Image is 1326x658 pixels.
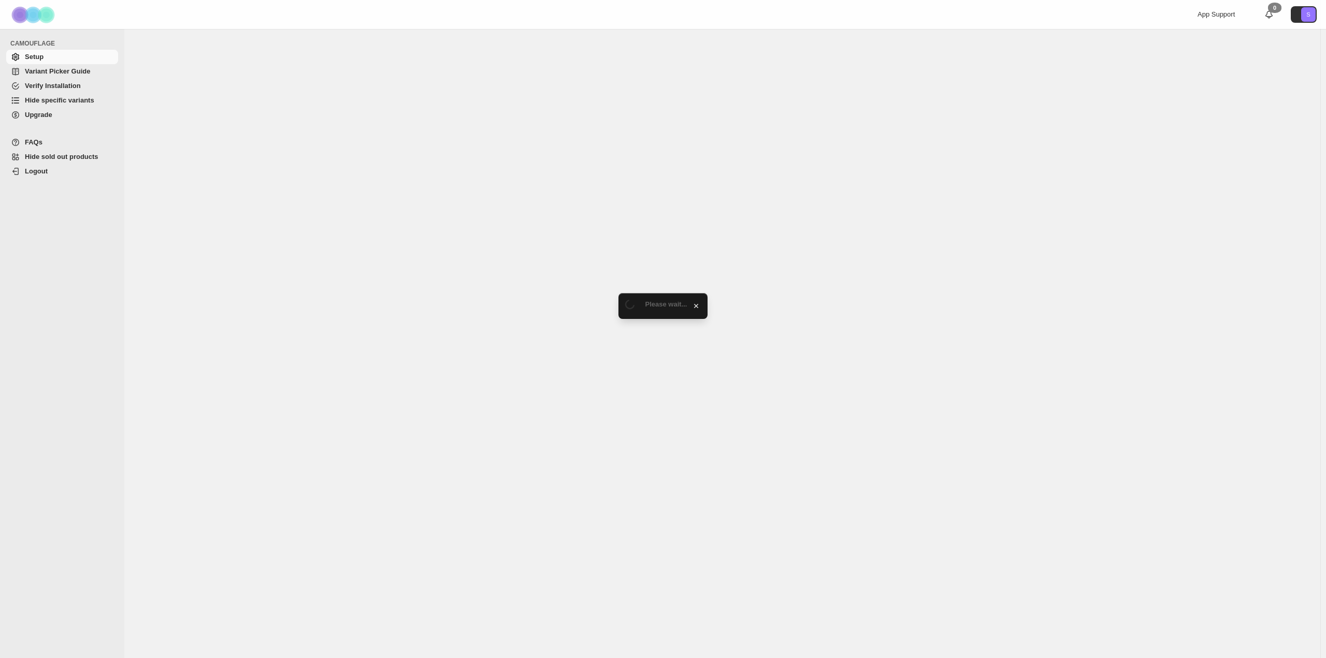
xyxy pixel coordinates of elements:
a: Logout [6,164,118,179]
span: Avatar with initials S [1301,7,1316,22]
a: Variant Picker Guide [6,64,118,79]
a: Hide specific variants [6,93,118,108]
span: App Support [1198,10,1235,18]
span: Logout [25,167,48,175]
a: Upgrade [6,108,118,122]
span: Hide specific variants [25,96,94,104]
span: Variant Picker Guide [25,67,90,75]
img: Camouflage [8,1,60,29]
a: 0 [1264,9,1274,20]
div: 0 [1268,3,1281,13]
span: Setup [25,53,44,61]
a: FAQs [6,135,118,150]
span: Hide sold out products [25,153,98,160]
text: S [1306,11,1310,18]
span: Please wait... [645,300,687,308]
span: FAQs [25,138,42,146]
button: Avatar with initials S [1291,6,1317,23]
span: Upgrade [25,111,52,119]
span: Verify Installation [25,82,81,90]
span: CAMOUFLAGE [10,39,119,48]
a: Hide sold out products [6,150,118,164]
a: Setup [6,50,118,64]
a: Verify Installation [6,79,118,93]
